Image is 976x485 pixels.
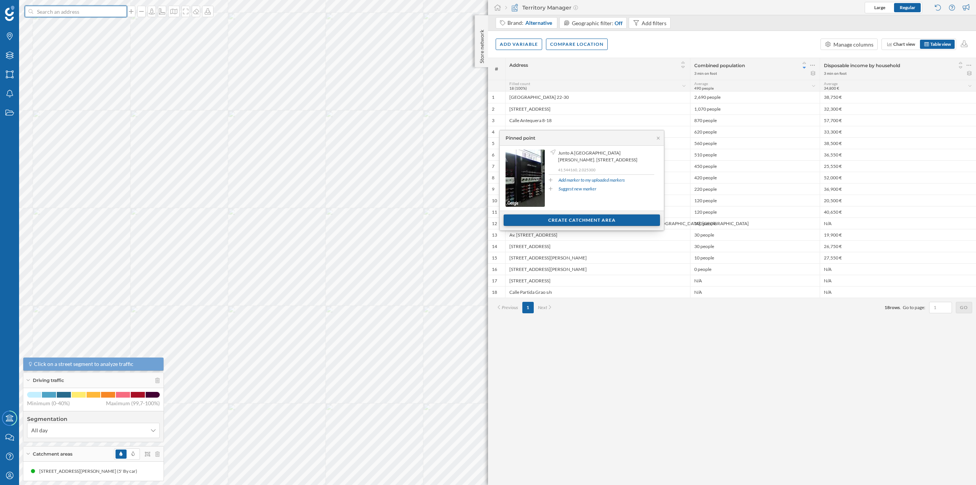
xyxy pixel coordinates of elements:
div: 1 [492,94,494,100]
div: 40,650 € [820,206,976,218]
span: All day [31,427,48,434]
span: Driving traffic [33,377,64,384]
span: Disposable income by household [824,63,900,68]
div: 6 [492,152,494,158]
div: 30 people [690,229,820,240]
div: Manage columns [833,40,873,48]
div: 1,070 people [690,103,820,114]
span: Geographic filter: [572,20,613,26]
p: 41.544160, 2.025300 [558,167,654,172]
span: Average [824,81,838,86]
div: 3 min on foot [824,71,847,76]
div: 120 people [690,195,820,206]
div: 420 people [690,172,820,183]
div: Calle Partida Grao s/n [505,286,690,298]
div: [GEOGRAPHIC_DATA] 22-30 [505,92,690,103]
div: [STREET_ADDRESS] [505,275,690,286]
img: Geoblink Logo [5,6,14,21]
div: N/A [690,275,820,286]
span: Alternative [525,19,552,27]
p: Store network [478,27,486,63]
div: 26,750 € [820,240,976,252]
div: 9 [492,186,494,192]
div: Calle Antequera 8-18 [505,114,690,126]
div: 13 [492,232,497,238]
div: 870 people [690,114,820,126]
div: 4 [492,129,494,135]
span: 490 people [694,86,714,90]
span: . [900,305,901,310]
div: 33,300 € [820,126,976,137]
input: 1 [931,304,950,311]
div: 3 min on foot [694,71,717,76]
div: 8 [492,175,494,181]
span: Average [694,81,708,86]
div: 20,500 € [820,195,976,206]
div: 52,000 € [820,172,976,183]
div: [STREET_ADDRESS][PERSON_NAME] [505,252,690,263]
span: Large [874,5,885,10]
div: 18 [492,289,497,295]
span: Click on a street segment to analyze traffic [34,360,133,368]
div: 11 [492,209,497,215]
div: [STREET_ADDRESS] [505,240,690,252]
div: 15 [492,255,497,261]
div: Off [615,19,623,27]
div: 2,690 people [690,92,820,103]
div: 57,700 € [820,114,976,126]
div: Brand: [507,19,553,27]
img: territory-manager.svg [511,4,518,11]
div: Pinned point [506,135,535,142]
div: 32,300 € [820,103,976,114]
span: Combined population [694,63,745,68]
div: 36,900 € [820,183,976,195]
div: 19,900 € [820,229,976,240]
span: Go to page: [903,304,925,311]
div: 0 people [690,263,820,275]
div: 560 people [690,137,820,149]
div: 25,550 € [820,160,976,172]
div: Carretera Caseres 1, 08692 Piug Reig [505,126,690,137]
img: streetview [506,150,545,207]
div: 27,550 € [820,252,976,263]
span: Junto A [GEOGRAPHIC_DATA][PERSON_NAME]. [STREET_ADDRESS] [558,150,652,163]
span: 34,800 € [824,86,839,90]
div: 2 [492,106,494,112]
div: 220 people [690,183,820,195]
div: [STREET_ADDRESS][PERSON_NAME] [505,263,690,275]
div: N/A [690,286,820,298]
div: 620 people [690,126,820,137]
div: N/A [820,218,976,229]
div: [STREET_ADDRESS] [505,103,690,114]
div: 38,750 € [820,92,976,103]
div: 30 people [690,240,820,252]
div: 3 [492,118,494,124]
div: Av. [STREET_ADDRESS] [505,229,690,240]
span: # [492,66,501,73]
h4: Segmentation [27,415,160,423]
div: 36,550 € [820,149,976,160]
span: Minimum (0-40%) [27,400,70,407]
div: 10 people [690,252,820,263]
div: N/A [820,286,976,298]
div: 14 [492,243,497,250]
div: 120 people [690,206,820,218]
span: 18 (100%) [509,86,527,90]
a: Add marker to my uploaded markers [559,177,625,184]
span: Regular [900,5,915,10]
div: 100 people [690,218,820,229]
div: 16 [492,266,497,272]
span: Table view [930,41,951,47]
span: rows [890,305,900,310]
span: Catchment areas [33,451,72,458]
div: N/A [820,275,976,286]
span: Address [509,62,528,68]
span: Filled count [509,81,530,86]
span: Support [15,5,43,12]
div: 5 [492,140,494,147]
div: 12 [492,221,497,227]
div: Add filters [642,19,666,27]
div: 10 [492,198,497,204]
div: N/A [820,263,976,275]
div: Territory Manager [505,4,578,11]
